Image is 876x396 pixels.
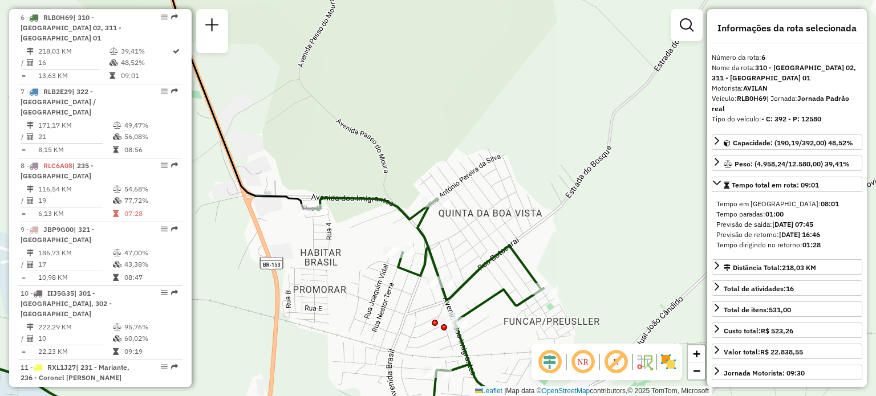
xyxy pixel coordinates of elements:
[113,133,121,140] i: % de utilização da cubagem
[760,386,788,395] strong: 42,94 hL
[21,363,129,382] span: | 231 - Mariante, 236 - Coronel [PERSON_NAME]
[120,57,172,68] td: 48,52%
[120,70,172,81] td: 09:01
[712,301,862,317] a: Total de itens:531,00
[21,161,94,180] span: 8 -
[38,144,112,156] td: 8,15 KM
[171,226,178,232] em: Rota exportada
[171,364,178,370] em: Rota exportada
[161,14,168,21] em: Opções
[21,289,112,318] span: | 301 - [GEOGRAPHIC_DATA], 302 - [GEOGRAPHIC_DATA]
[21,195,26,206] td: /
[724,263,816,273] div: Distância Total:
[688,362,705,379] a: Zoom out
[38,120,112,131] td: 171,17 KM
[712,63,862,83] div: Nome da rota:
[38,259,112,270] td: 17
[113,186,121,193] i: % de utilização do peso
[38,195,112,206] td: 19
[113,324,121,330] i: % de utilização do peso
[779,230,820,239] strong: [DATE] 16:46
[735,160,850,168] span: Peso: (4.958,24/12.580,00) 39,41%
[712,259,862,275] a: Distância Total:218,03 KM
[743,84,768,92] strong: AVILAN
[38,333,112,344] td: 10
[693,364,700,378] span: −
[712,23,862,34] h4: Informações da rota selecionada
[124,346,178,357] td: 09:19
[786,284,794,293] strong: 16
[712,177,862,192] a: Tempo total em rota: 09:01
[27,324,34,330] i: Distância Total
[38,46,109,57] td: 218,03 KM
[761,53,765,62] strong: 6
[47,363,76,371] span: RXL1J27
[712,83,862,93] div: Motorista:
[472,386,712,396] div: Map data © contributors,© 2025 TomTom, Microsoft
[772,220,813,228] strong: [DATE] 07:45
[124,131,178,142] td: 56,08%
[21,144,26,156] td: =
[732,181,819,189] span: Tempo total em rota: 09:01
[21,272,26,283] td: =
[124,208,178,219] td: 07:28
[712,93,862,114] div: Veículo:
[27,335,34,342] i: Total de Atividades
[124,247,178,259] td: 47,00%
[161,364,168,370] em: Opções
[38,57,109,68] td: 16
[43,13,73,22] span: RLB0H69
[21,131,26,142] td: /
[21,208,26,219] td: =
[21,259,26,270] td: /
[712,322,862,338] a: Custo total:R$ 523,26
[171,289,178,296] em: Rota exportada
[173,48,180,55] i: Rota otimizada
[38,272,112,283] td: 10,98 KM
[21,13,121,42] span: | 310 - [GEOGRAPHIC_DATA] 02, 311 - [GEOGRAPHIC_DATA] 01
[712,194,862,255] div: Tempo total em rota: 09:01
[712,156,862,171] a: Peso: (4.958,24/12.580,00) 39,41%
[38,346,112,357] td: 22,23 KM
[712,344,862,359] a: Valor total:R$ 22.838,55
[716,209,858,219] div: Tempo paradas:
[124,144,178,156] td: 08:56
[113,348,119,355] i: Tempo total em rota
[569,348,597,375] span: Ocultar NR
[504,387,506,395] span: |
[124,272,178,283] td: 08:47
[38,70,109,81] td: 13,63 KM
[27,122,34,129] i: Distância Total
[124,120,178,131] td: 49,47%
[38,321,112,333] td: 222,29 KM
[712,114,862,124] div: Tipo do veículo:
[760,348,803,356] strong: R$ 22.838,55
[43,161,72,170] span: RLC6A08
[21,70,26,81] td: =
[43,225,74,234] span: JBP9G00
[716,230,858,240] div: Previsão de retorno:
[724,347,803,357] div: Valor total:
[27,261,34,268] i: Total de Atividades
[161,289,168,296] em: Opções
[542,387,590,395] a: OpenStreetMap
[724,326,793,336] div: Custo total:
[688,345,705,362] a: Zoom in
[765,210,784,218] strong: 01:00
[21,363,129,382] span: 11 -
[724,368,805,378] div: Jornada Motorista: 09:30
[635,353,654,371] img: Fluxo de ruas
[475,387,502,395] a: Leaflet
[21,87,96,116] span: 7 -
[27,48,34,55] i: Distância Total
[21,225,95,244] span: 9 -
[737,94,766,103] strong: RLB0H69
[675,14,698,36] a: Exibir filtros
[161,162,168,169] em: Opções
[21,87,96,116] span: | 322 - [GEOGRAPHIC_DATA] / [GEOGRAPHIC_DATA]
[47,289,74,297] span: IIJ5G35
[761,115,821,123] strong: - C: 392 - P: 12580
[113,210,119,217] i: Tempo total em rota
[38,131,112,142] td: 21
[38,247,112,259] td: 186,73 KM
